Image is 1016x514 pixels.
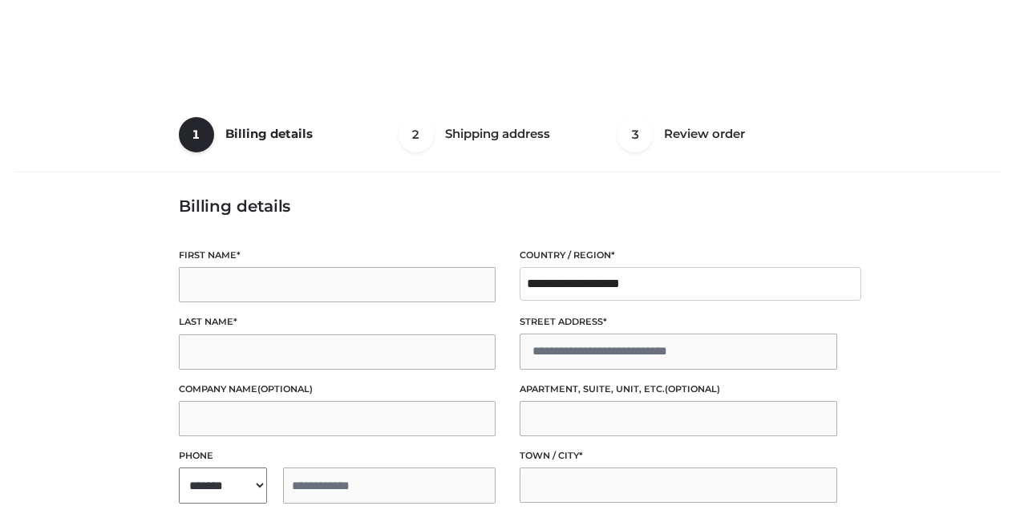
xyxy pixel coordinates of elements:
[520,448,837,463] label: Town / City
[665,383,720,395] span: (optional)
[520,314,837,330] label: Street address
[257,383,313,395] span: (optional)
[225,126,313,141] span: Billing details
[617,117,653,152] span: 3
[445,126,550,141] span: Shipping address
[179,196,837,216] h3: Billing details
[179,314,496,330] label: Last name
[179,448,496,463] label: Phone
[179,117,214,152] span: 1
[664,126,745,141] span: Review order
[520,248,837,263] label: Country / Region
[520,382,837,397] label: Apartment, suite, unit, etc.
[399,117,434,152] span: 2
[179,382,496,397] label: Company name
[179,248,496,263] label: First name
